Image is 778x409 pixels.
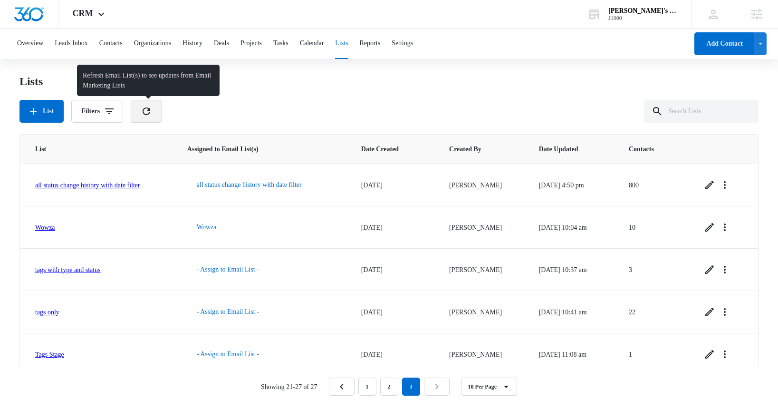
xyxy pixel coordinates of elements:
button: Wowza [187,216,226,239]
div: [DATE] 4:50 pm [539,180,606,190]
a: Edit [702,220,717,235]
button: Overflow Menu [717,177,732,193]
td: [PERSON_NAME] [438,333,528,375]
button: Add Contact [694,32,754,55]
button: 10 Per Page [461,378,517,396]
td: [PERSON_NAME] [438,248,528,291]
button: Leads Inbox [55,29,88,59]
div: account id [608,15,678,21]
span: Date Created [361,144,413,154]
a: all status change history with date filter [35,182,140,189]
button: Reports [360,29,381,59]
div: [DATE] 11:08 am [539,350,606,360]
button: - Assign to Email List - [187,301,269,323]
button: - Assign to Email List - [187,343,269,366]
div: [DATE] 10:41 am [539,307,606,317]
td: 22 [617,291,691,333]
button: Organizations [134,29,171,59]
div: [DATE] [361,180,426,190]
td: 1 [617,333,691,375]
td: 800 [617,164,691,206]
span: Contacts [629,144,665,154]
button: History [182,29,202,59]
div: [DATE] 10:37 am [539,265,606,275]
a: Edit [702,304,717,320]
button: Filters [71,100,123,123]
em: 3 [402,378,420,396]
nav: Pagination [329,378,450,396]
td: [PERSON_NAME] [438,206,528,248]
span: Date Updated [539,144,592,154]
td: 3 [617,248,691,291]
span: Assigned to Email List(s) [187,144,325,154]
a: Edit [702,177,717,193]
button: all status change history with date filter [187,174,311,196]
button: Deals [214,29,229,59]
button: Settings [392,29,413,59]
div: [DATE] [361,307,426,317]
button: Overflow Menu [717,220,732,235]
h1: Lists [19,74,43,88]
div: [DATE] [361,265,426,275]
a: Page 2 [380,378,398,396]
a: tags only [35,309,59,316]
button: Tasks [273,29,288,59]
td: [PERSON_NAME] [438,291,528,333]
a: tags with type and status [35,266,101,273]
span: Created By [449,144,502,154]
button: Lists [335,29,348,59]
button: List [19,100,64,123]
button: Overview [17,29,43,59]
button: Overflow Menu [717,262,732,277]
div: Refresh Email List(s) to see updates from Email Marketing Lists [77,65,220,96]
button: Projects [240,29,262,59]
a: Tags Stage [35,351,64,358]
a: Edit [702,347,717,362]
td: [PERSON_NAME] [438,164,528,206]
input: Search Lists [644,100,759,123]
span: List [35,144,151,154]
td: 10 [617,206,691,248]
span: CRM [73,9,93,19]
div: [DATE] [361,350,426,360]
button: Contacts [99,29,123,59]
div: [DATE] 10:04 am [539,223,606,233]
button: Overflow Menu [717,304,732,320]
p: Showing 21-27 of 27 [261,382,317,392]
button: Calendar [300,29,324,59]
a: Edit [702,262,717,277]
div: [DATE] [361,223,426,233]
a: Previous Page [329,378,355,396]
a: Wowza [35,224,55,231]
button: - Assign to Email List - [187,258,269,281]
div: account name [608,7,678,15]
a: Page 1 [358,378,376,396]
button: Overflow Menu [717,347,732,362]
